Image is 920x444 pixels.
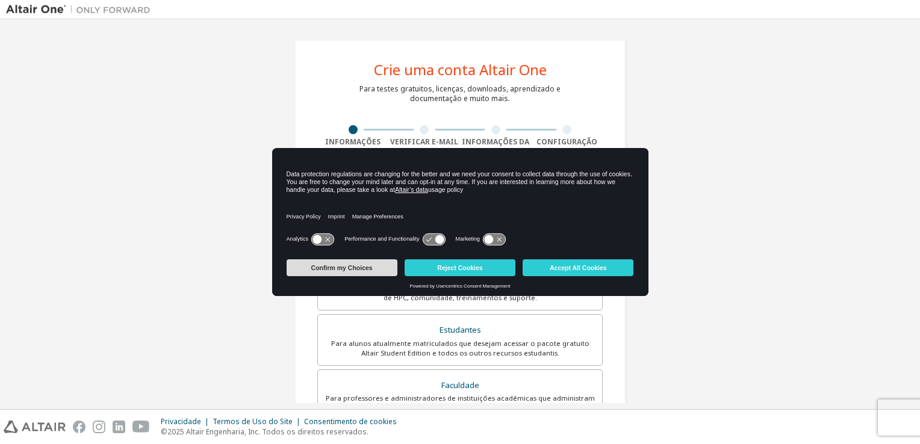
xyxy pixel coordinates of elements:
img: instagram.svg [93,421,105,433]
div: Faculdade [325,377,595,394]
font: 2025 Altair Engenharia, Inc. Todos os direitos reservados. [167,427,368,437]
div: Crie uma conta Altair One [374,63,547,77]
img: facebook.svg [73,421,85,433]
div: Privacidade [161,417,213,427]
img: linkedin.svg [113,421,125,433]
div: Estudantes [325,322,595,339]
p: © [161,427,404,437]
div: Configuração de segurança [532,137,603,156]
div: Verificar e-mail [389,137,461,147]
img: altair_logo.svg [4,421,66,433]
div: Para alunos atualmente matriculados que desejam acessar o pacote gratuito Altair Student Edition ... [325,339,595,358]
div: Consentimento de cookies [304,417,404,427]
div: Informações pessoais [317,137,389,156]
img: youtube.svg [132,421,150,433]
div: Informações da conta [460,137,532,156]
img: Altair Um [6,4,157,16]
div: Termos de Uso do Site [213,417,304,427]
div: Para professores e administradores de instituições acadêmicas que administram alunos e acessam so... [325,393,595,413]
div: Para testes gratuitos, licenças, downloads, aprendizado e documentação e muito mais. [359,84,561,103]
